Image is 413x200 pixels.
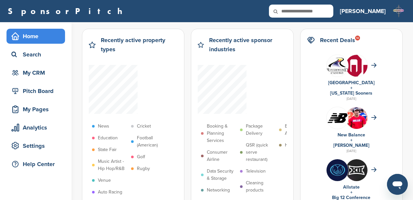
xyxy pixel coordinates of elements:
div: Analytics [10,122,65,133]
p: State Fair [98,146,117,153]
a: Settings [7,138,65,153]
a: SponsorPitch [8,7,127,15]
div: Help Center [10,158,65,170]
a: + [350,190,353,195]
div: Settings [10,140,65,152]
p: News [98,123,109,130]
p: Consumer Airline [207,149,237,163]
p: QSR (quick serve restaurant) [246,142,276,163]
a: My Pages [7,102,65,117]
a: Home [7,29,65,44]
a: [US_STATE] Sooners [330,90,372,96]
div: My Pages [10,103,65,115]
a: [GEOGRAPHIC_DATA] [328,80,375,85]
a: [PERSON_NAME] [333,143,369,148]
p: Bathroom Appliances [285,123,315,137]
img: Bi wggbs 400x400 [326,159,348,181]
div: Home [10,30,65,42]
a: + [350,85,353,91]
p: Golf [137,153,145,161]
p: Television [246,168,266,175]
img: M ty7ndp 400x400 [346,159,367,181]
img: Data [326,57,348,74]
a: My CRM [7,65,65,80]
div: Pitch Board [10,85,65,97]
img: 220px josh allen [346,107,367,137]
p: Football (American) [137,134,167,149]
a: Search [7,47,65,62]
p: Cricket [137,123,151,130]
a: Allstate [343,184,360,190]
a: New Balance [338,132,365,138]
p: Venue [98,177,111,184]
h2: Recently active sponsor industries [209,36,287,54]
div: [DATE] [307,96,396,102]
h2: Recent Deals [320,36,355,45]
h2: Recently active property types [101,36,178,54]
p: Rugby [137,165,150,172]
div: [DATE] [307,148,396,154]
p: Data Security & Storage [207,168,237,182]
p: Package Delivery [246,123,276,137]
a: Pitch Board [7,84,65,99]
p: Cleaning products [246,179,276,194]
div: My CRM [10,67,65,79]
a: Help Center [7,157,65,172]
div: 14 [355,36,360,40]
iframe: Button to launch messaging window [387,174,408,195]
a: [PERSON_NAME] [340,4,386,18]
p: Booking & Planning Services [207,123,237,144]
p: Music Artist - Hip Hop/R&B [98,158,128,172]
h3: [PERSON_NAME] [340,7,386,16]
p: Auto Racing [98,189,122,196]
img: Data [326,113,348,123]
p: Networking [207,187,230,194]
img: L daggercon logo2025 2 (2) [392,5,405,18]
p: Health [285,142,298,149]
a: Analytics [7,120,65,135]
div: Search [10,49,65,60]
img: Data?1415805766 [346,55,367,85]
a: + [350,137,353,143]
p: Education [98,134,118,142]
